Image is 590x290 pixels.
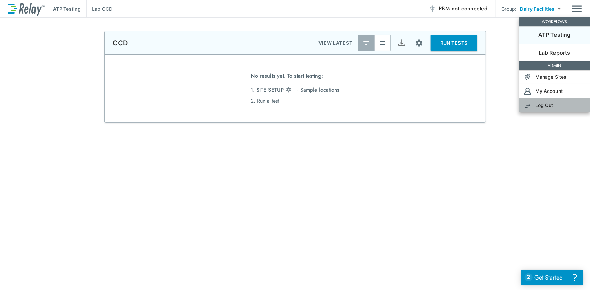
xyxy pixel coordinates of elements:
[520,19,589,25] p: WORKFLOWS
[524,102,531,109] img: Log Out Icon
[524,74,531,80] img: Sites
[520,62,589,69] p: ADMIN
[535,73,567,80] p: Manage Sites
[539,49,570,57] p: Lab Reports
[521,270,583,285] iframe: Resource center
[535,102,553,109] p: Log Out
[524,88,531,95] img: Account
[535,87,563,95] p: My Account
[538,31,571,39] p: ATP Testing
